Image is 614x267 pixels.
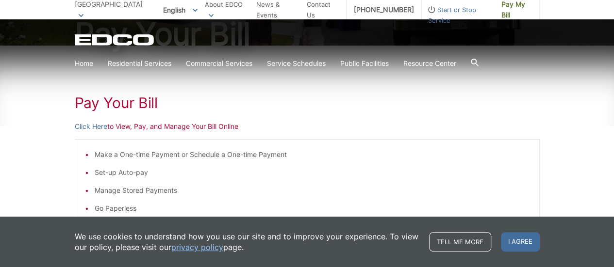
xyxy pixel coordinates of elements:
h1: Pay Your Bill [75,94,540,111]
a: Public Facilities [340,58,389,69]
p: to View, Pay, and Manage Your Bill Online [75,121,540,132]
a: Residential Services [108,58,171,69]
a: EDCD logo. Return to the homepage. [75,34,155,46]
li: Go Paperless [95,203,530,214]
span: English [156,2,205,18]
a: Tell me more [429,232,491,251]
a: Home [75,58,93,69]
li: Manage Stored Payments [95,185,530,196]
a: Click Here [75,121,107,132]
a: Service Schedules [267,58,326,69]
li: Set-up Auto-pay [95,167,530,178]
a: Resource Center [403,58,456,69]
a: privacy policy [171,242,223,252]
a: Commercial Services [186,58,252,69]
p: We use cookies to understand how you use our site and to improve your experience. To view our pol... [75,231,419,252]
li: Make a One-time Payment or Schedule a One-time Payment [95,149,530,160]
